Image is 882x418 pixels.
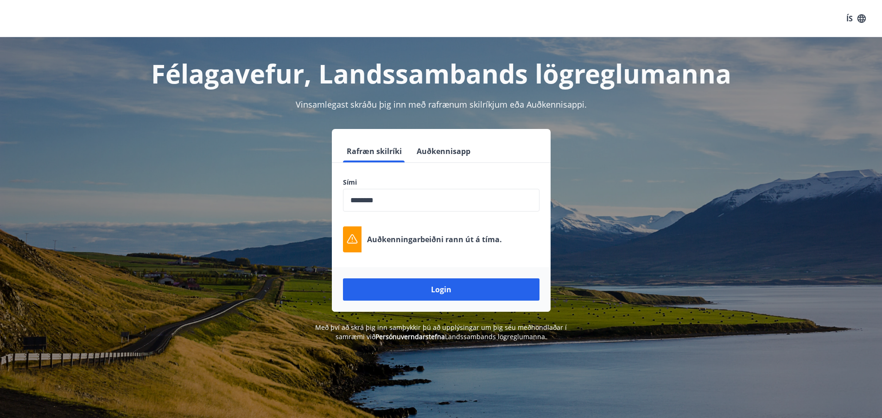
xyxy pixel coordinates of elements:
label: Sími [343,178,539,187]
button: Rafræn skilríki [343,140,406,162]
button: Login [343,278,539,301]
a: Persónuverndarstefna [375,332,445,341]
button: Auðkennisapp [413,140,474,162]
h1: Félagavefur, Landssambands lögreglumanna [119,56,764,91]
span: Með því að skrá þig inn samþykkir þú að upplýsingar um þig séu meðhöndlaðar í samræmi við Landssa... [315,323,567,341]
span: Vinsamlegast skráðu þig inn með rafrænum skilríkjum eða Auðkennisappi. [296,99,587,110]
button: ÍS [841,10,871,27]
p: Auðkenningarbeiðni rann út á tíma. [367,234,502,244]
